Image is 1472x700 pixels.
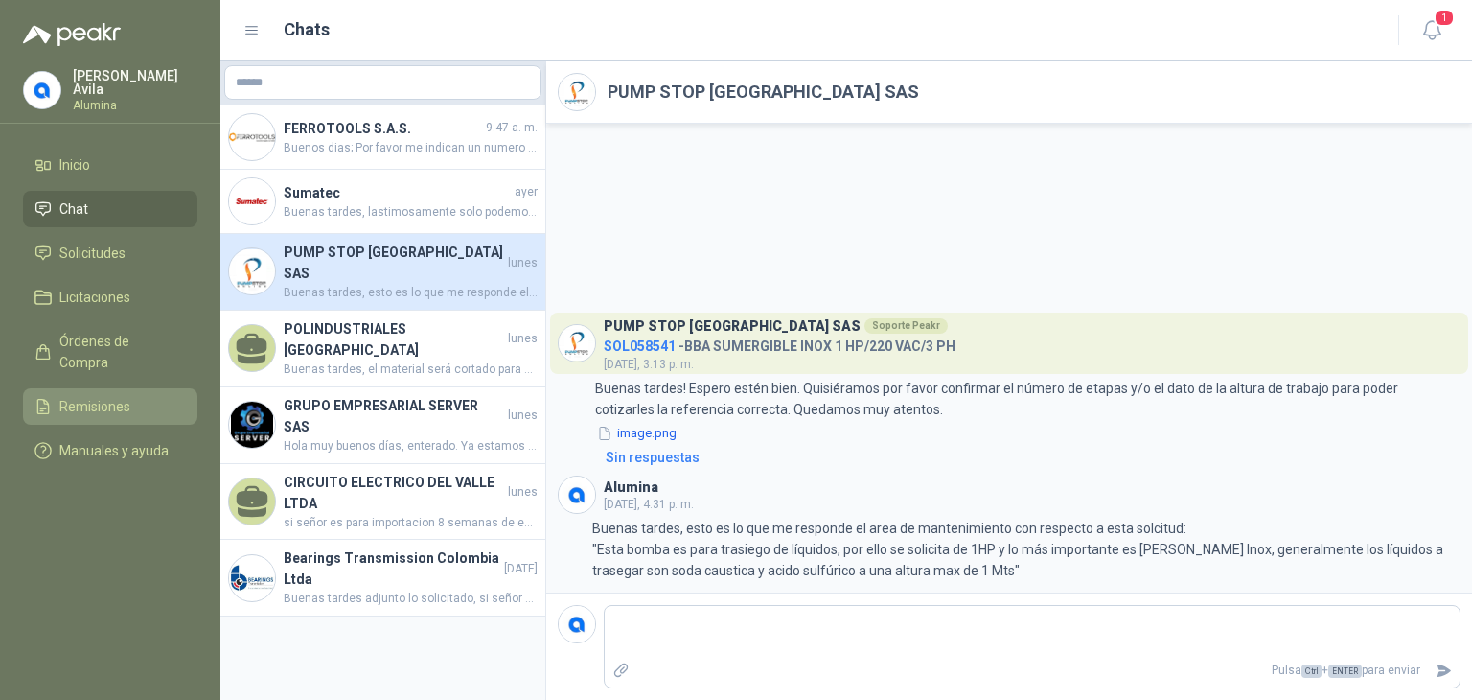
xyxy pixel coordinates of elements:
span: Buenas tardes, lastimosamente solo podemos cumplir con la venta de 1 unidad, la segunda se vendió... [284,203,538,222]
span: lunes [508,254,538,272]
a: Manuales y ayuda [23,432,197,469]
p: Alumina [73,100,197,111]
h4: GRUPO EMPRESARIAL SERVER SAS [284,395,504,437]
a: Sin respuestas [602,447,1460,468]
img: Logo peakr [23,23,121,46]
span: Inicio [59,154,90,175]
img: Company Logo [559,74,595,110]
span: Remisiones [59,396,130,417]
span: Órdenes de Compra [59,331,179,373]
span: Hola muy buenos días, enterado. Ya estamos gestionando para hacer la entrega lo mas pronto posibl... [284,437,538,455]
img: Company Logo [559,477,595,513]
span: 1 [1434,9,1455,27]
span: si señor es para importacion 8 semanas de entrega [284,514,538,532]
a: CIRCUITO ELECTRICO DEL VALLE LTDAlunessi señor es para importacion 8 semanas de entrega [220,464,545,541]
h4: CIRCUITO ELECTRICO DEL VALLE LTDA [284,472,504,514]
h1: Chats [284,16,330,43]
span: [DATE] [504,560,538,578]
p: Buenas tardes! Espero estén bien. Quisiéramos por favor confirmar el número de etapas y/o el dato... [595,378,1460,420]
a: Solicitudes [23,235,197,271]
a: Company LogoBearings Transmission Colombia Ltda[DATE]Buenas tardes adjunto lo solicitado, si seño... [220,540,545,617]
img: Company Logo [559,325,595,362]
span: ayer [515,183,538,201]
a: Company LogoSumatecayerBuenas tardes, lastimosamente solo podemos cumplir con la venta de 1 unida... [220,170,545,234]
h2: PUMP STOP [GEOGRAPHIC_DATA] SAS [608,79,919,105]
a: Company LogoPUMP STOP [GEOGRAPHIC_DATA] SASlunesBuenas tardes, esto es lo que me responde el area... [220,234,545,311]
a: Inicio [23,147,197,183]
img: Company Logo [229,555,275,601]
span: lunes [508,330,538,348]
img: Company Logo [229,114,275,160]
img: Company Logo [229,178,275,224]
span: Licitaciones [59,287,130,308]
img: Company Logo [559,606,595,642]
span: SOL058541 [604,338,676,354]
a: Company LogoFERROTOOLS S.A.S.9:47 a. m.Buenos dias; Por favor me indican un numero donde me pueda... [220,105,545,170]
span: Manuales y ayuda [59,440,169,461]
a: Remisiones [23,388,197,425]
span: Solicitudes [59,243,126,264]
img: Company Logo [24,72,60,108]
img: Company Logo [229,402,275,448]
a: Licitaciones [23,279,197,315]
div: Soporte Peakr [864,318,948,334]
span: Chat [59,198,88,220]
span: Buenas tardes adjunto lo solicitado, si señor si se asumen fletes Gracias por contar con nosotros. [284,590,538,608]
h4: PUMP STOP [GEOGRAPHIC_DATA] SAS [284,242,504,284]
h4: Bearings Transmission Colombia Ltda [284,548,500,590]
span: Buenos dias; Por favor me indican un numero donde me pueda ocmunicar con ustedes, para validar al... [284,139,538,157]
span: [DATE], 3:13 p. m. [604,358,694,371]
span: ENTER [1328,665,1362,678]
a: Órdenes de Compra [23,323,197,381]
span: [DATE], 4:31 p. m. [604,498,694,511]
h4: FERROTOOLS S.A.S. [284,118,482,139]
span: Buenas tardes, el material será cortado para hacer piezas que sostengan los perfiles de aluminio ... [284,361,538,379]
h3: PUMP STOP [GEOGRAPHIC_DATA] SAS [604,321,861,332]
a: POLINDUSTRIALES [GEOGRAPHIC_DATA]lunesBuenas tardes, el material será cortado para hacer piezas q... [220,311,545,387]
span: lunes [508,407,538,425]
img: Company Logo [229,248,275,294]
button: Enviar [1428,654,1460,688]
a: Chat [23,191,197,227]
span: lunes [508,483,538,502]
span: 9:47 a. m. [486,119,538,137]
h4: POLINDUSTRIALES [GEOGRAPHIC_DATA] [284,318,504,361]
div: Sin respuestas [606,447,700,468]
h4: - BBA SUMERGIBLE INOX 1 HP/220 VAC/3 PH [604,334,955,352]
p: Pulsa + para enviar [637,654,1429,688]
p: [PERSON_NAME] Avila [73,69,197,96]
button: 1 [1414,13,1449,48]
span: Buenas tardes, esto es lo que me responde el area de mantenimiento con respecto a esta solcitud: ... [284,284,538,302]
h4: Sumatec [284,182,511,203]
p: Buenas tardes, esto es lo que me responde el area de mantenimiento con respecto a esta solcitud: ... [592,518,1460,581]
label: Adjuntar archivos [605,654,637,688]
button: image.png [595,424,678,444]
h3: Alumina [604,482,658,493]
span: Ctrl [1301,665,1322,678]
a: Company LogoGRUPO EMPRESARIAL SERVER SASlunesHola muy buenos días, enterado. Ya estamos gestionan... [220,387,545,464]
